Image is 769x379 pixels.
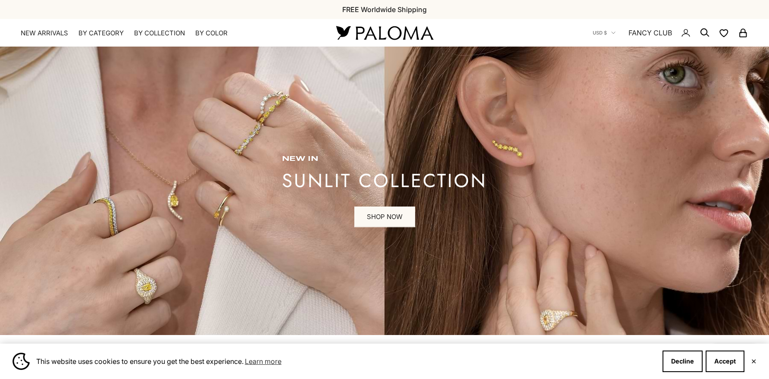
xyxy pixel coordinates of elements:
nav: Secondary navigation [593,19,748,47]
summary: By Category [78,29,124,38]
summary: By Color [195,29,228,38]
button: USD $ [593,29,616,37]
img: Cookie banner [13,353,30,370]
span: USD $ [593,29,607,37]
summary: By Collection [134,29,185,38]
span: This website uses cookies to ensure you get the best experience. [36,355,656,368]
p: new in [282,155,487,163]
button: Close [751,359,756,364]
p: sunlit collection [282,172,487,189]
button: Accept [706,351,744,372]
a: FANCY CLUB [628,27,672,38]
a: SHOP NOW [354,207,415,227]
a: NEW ARRIVALS [21,29,68,38]
nav: Primary navigation [21,29,316,38]
p: FREE Worldwide Shipping [342,4,427,15]
a: Learn more [244,355,283,368]
button: Decline [663,351,703,372]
